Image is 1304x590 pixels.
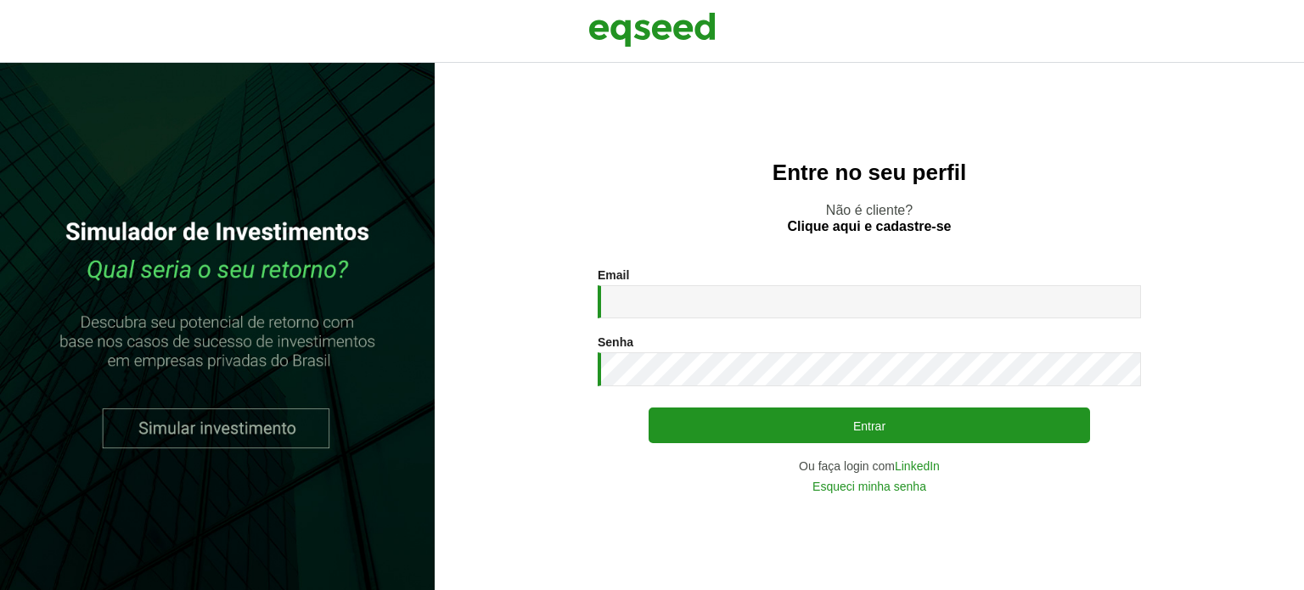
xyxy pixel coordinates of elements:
[895,460,940,472] a: LinkedIn
[598,336,633,348] label: Senha
[788,220,952,233] a: Clique aqui e cadastre-se
[598,269,629,281] label: Email
[588,8,716,51] img: EqSeed Logo
[469,160,1270,185] h2: Entre no seu perfil
[469,202,1270,234] p: Não é cliente?
[649,407,1090,443] button: Entrar
[598,460,1141,472] div: Ou faça login com
[812,480,926,492] a: Esqueci minha senha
